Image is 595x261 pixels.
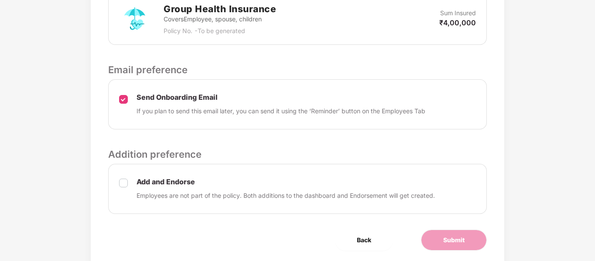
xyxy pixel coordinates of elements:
span: Back [357,235,371,245]
p: Employees are not part of the policy. Both additions to the dashboard and Endorsement will get cr... [137,191,435,200]
p: Email preference [108,62,486,77]
p: Send Onboarding Email [137,93,425,102]
img: svg+xml;base64,PHN2ZyB4bWxucz0iaHR0cDovL3d3dy53My5vcmcvMjAwMC9zdmciIHdpZHRoPSI3MiIgaGVpZ2h0PSI3Mi... [119,3,150,34]
h2: Group Health Insurance [164,2,276,16]
p: Add and Endorse [137,177,435,186]
p: If you plan to send this email later, you can send it using the ‘Reminder’ button on the Employee... [137,106,425,116]
button: Back [335,230,393,251]
p: Policy No. - To be generated [164,26,276,36]
p: ₹4,00,000 [439,18,476,27]
p: Sum Insured [440,8,476,18]
button: Submit [421,230,487,251]
p: Addition preference [108,147,486,162]
p: Covers Employee, spouse, children [164,14,276,24]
